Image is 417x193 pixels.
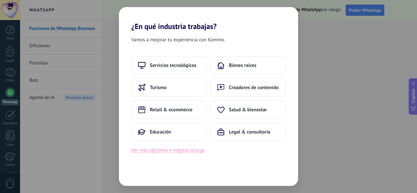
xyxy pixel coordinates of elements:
button: Turismo [131,78,207,97]
span: Retail & ecommerce [150,107,192,113]
button: Ver más opciones o ingresa la tuya [131,146,204,154]
span: Turismo [150,84,166,91]
button: Creadores de contenido [210,78,286,97]
span: Bienes raíces [229,62,256,68]
button: Educación [131,123,207,141]
button: Legal & consultoría [210,123,286,141]
h2: ¿En qué industria trabajas? [119,7,298,31]
span: Vamos a mejorar tu experiencia con Kommo. [131,36,225,44]
span: Servicios tecnológicos [150,62,196,68]
button: Retail & ecommerce [131,101,207,119]
span: Salud & bienestar [229,107,267,113]
button: Salud & bienestar [210,101,286,119]
span: Educación [150,129,171,135]
button: Servicios tecnológicos [131,56,207,75]
span: Legal & consultoría [229,129,270,135]
span: Creadores de contenido [229,84,279,91]
button: Bienes raíces [210,56,286,75]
